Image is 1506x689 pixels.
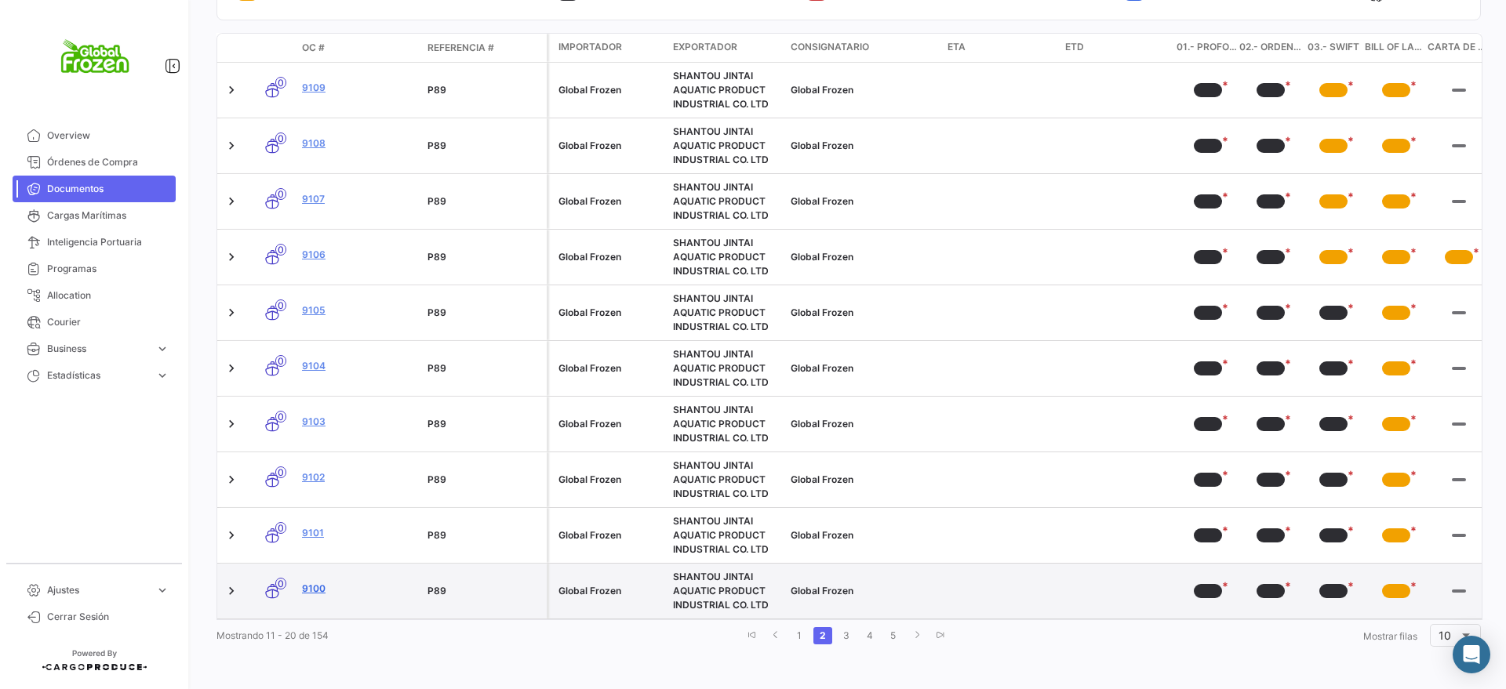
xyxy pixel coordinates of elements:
[908,627,926,644] a: go to next page
[13,309,176,335] a: Courier
[275,132,286,144] span: 0
[224,583,239,599] a: Expand/Collapse Row
[302,582,415,596] a: 9100
[275,522,286,534] span: 0
[549,34,667,62] datatable-header-cell: Importador
[47,342,149,356] span: Business
[558,83,660,97] div: Global Frozen
[884,627,903,644] a: 5
[302,415,415,429] a: 9103
[224,305,239,321] a: Expand/Collapse Row
[673,570,778,612] div: SHANTOU JINTAI AQUATIC PRODUCT INDUSTRIAL CO. LTD
[860,627,879,644] a: 4
[275,355,286,367] span: 0
[275,299,286,311] span: 0
[673,236,778,278] div: SHANTOU JINTAI AQUATIC PRODUCT INDUSTRIAL CO. LTD
[275,411,286,422] span: 0
[302,526,415,540] a: 9101
[558,306,660,320] div: Global Frozen
[275,244,286,256] span: 0
[1428,40,1490,56] span: Carta de Crédito
[813,627,832,644] a: 2
[673,347,778,390] div: SHANTOU JINTAI AQUATIC PRODUCT INDUSTRIAL CO. LTD
[224,472,239,488] a: Expand/Collapse Row
[791,473,853,485] span: Global Frozen
[791,306,853,318] span: Global Frozen
[791,40,869,54] span: Consignatario
[1453,636,1490,673] div: Abrir Intercom Messenger
[791,84,853,96] span: Global Frozen
[427,194,540,209] div: P89
[216,629,329,641] span: Mostrando 11 - 20 de 154
[275,578,286,589] span: 0
[791,529,853,541] span: Global Frozen
[791,418,853,430] span: Global Frozen
[47,288,169,303] span: Allocation
[1239,34,1302,62] datatable-header-cell: 02.- Orden de Compra
[558,250,660,264] div: Global Frozen
[791,195,853,207] span: Global Frozen
[673,459,778,501] div: SHANTOU JINTAI AQUATIC PRODUCT INDUSTRIAL CO. LTD
[673,40,737,54] span: Exportador
[47,129,169,143] span: Overview
[427,139,540,153] div: P89
[427,584,540,598] div: P89
[47,209,169,223] span: Cargas Marítimas
[427,83,540,97] div: P89
[558,528,660,542] div: Global Frozen
[224,249,239,265] a: Expand/Collapse Row
[931,627,950,644] a: go to last page
[1302,34,1365,62] datatable-header-cell: 03.- SWIFT
[743,627,762,644] a: go to first page
[302,192,415,206] a: 9107
[427,250,540,264] div: P89
[275,466,286,478] span: 0
[47,262,169,276] span: Programas
[47,583,149,597] span: Ajustes
[1177,40,1239,56] span: 01.- Proforma Invoice
[673,180,778,223] div: SHANTOU JINTAI AQUATIC PRODUCT INDUSTRIAL CO. LTD
[558,584,660,598] div: Global Frozen
[13,176,176,202] a: Documentos
[858,622,882,649] li: page 4
[558,40,622,54] span: Importador
[302,248,415,262] a: 9106
[155,583,169,597] span: expand_more
[47,368,149,383] span: Estadísticas
[302,470,415,484] a: 9102
[155,368,169,383] span: expand_more
[47,610,169,624] span: Cerrar Sesión
[1239,40,1302,56] span: 02.- Orden de Compra
[1365,40,1428,56] span: Bill of Lading
[275,77,286,89] span: 0
[13,149,176,176] a: Órdenes de Compra
[224,82,239,98] a: Expand/Collapse Row
[673,125,778,167] div: SHANTOU JINTAI AQUATIC PRODUCT INDUSTRIAL CO. LTD
[13,122,176,149] a: Overview
[835,622,858,649] li: page 3
[790,627,809,644] a: 1
[224,416,239,432] a: Expand/Collapse Row
[791,251,853,263] span: Global Frozen
[558,361,660,375] div: Global Frozen
[558,473,660,487] div: Global Frozen
[296,34,421,61] datatable-header-cell: OC #
[427,528,540,542] div: P89
[1365,34,1428,62] datatable-header-cell: Bill of Lading
[47,315,169,329] span: Courier
[558,139,660,153] div: Global Frozen
[224,528,239,543] a: Expand/Collapse Row
[427,361,540,375] div: P89
[558,194,660,209] div: Global Frozen
[13,282,176,309] a: Allocation
[13,229,176,256] a: Inteligencia Portuaria
[558,417,660,431] div: Global Frozen
[1177,34,1239,62] datatable-header-cell: 01.- Proforma Invoice
[791,585,853,597] span: Global Frozen
[421,34,547,61] datatable-header-cell: Referencia #
[155,342,169,356] span: expand_more
[427,473,540,487] div: P89
[249,42,296,54] datatable-header-cell: Modo de Transporte
[788,622,811,649] li: page 1
[811,622,835,649] li: page 2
